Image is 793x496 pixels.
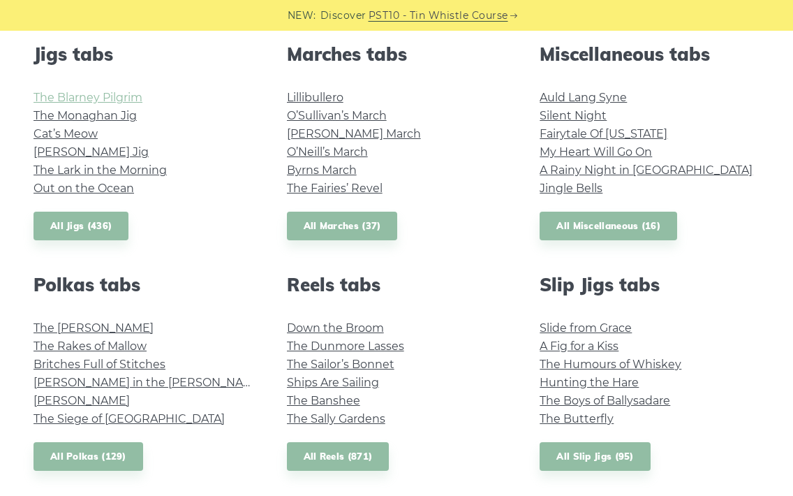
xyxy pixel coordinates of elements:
span: Discover [320,8,366,24]
a: O’Neill’s March [287,145,368,159]
a: All Reels (871) [287,442,390,471]
span: NEW: [288,8,316,24]
a: Hunting the Hare [540,376,639,389]
a: [PERSON_NAME] in the [PERSON_NAME] [34,376,265,389]
a: Slide from Grace [540,321,632,335]
a: The Lark in the Morning [34,163,167,177]
h2: Miscellaneous tabs [540,43,759,65]
a: Out on the Ocean [34,182,134,195]
a: All Jigs (436) [34,212,128,240]
a: Britches Full of Stitches [34,358,165,371]
a: [PERSON_NAME] March [287,127,421,140]
a: The Humours of Whiskey [540,358,681,371]
a: The Dunmore Lasses [287,340,404,353]
a: Auld Lang Syne [540,91,627,104]
a: Jingle Bells [540,182,602,195]
a: The Fairies’ Revel [287,182,383,195]
a: The Sally Gardens [287,412,385,425]
a: The Boys of Ballysadare [540,394,670,407]
a: Ships Are Sailing [287,376,379,389]
a: All Slip Jigs (95) [540,442,650,471]
a: PST10 - Tin Whistle Course [369,8,508,24]
a: Lillibullero [287,91,343,104]
a: The Banshee [287,394,360,407]
a: [PERSON_NAME] [34,394,130,407]
a: All Miscellaneous (16) [540,212,677,240]
a: My Heart Will Go On [540,145,652,159]
a: The Sailor’s Bonnet [287,358,394,371]
a: Fairytale Of [US_STATE] [540,127,667,140]
a: Cat’s Meow [34,127,98,140]
a: The Blarney Pilgrim [34,91,142,104]
h2: Slip Jigs tabs [540,274,759,296]
a: The Butterfly [540,412,614,425]
a: [PERSON_NAME] Jig [34,145,149,159]
a: The Siege of [GEOGRAPHIC_DATA] [34,412,225,425]
h2: Jigs tabs [34,43,253,65]
a: O’Sullivan’s March [287,109,387,122]
a: A Rainy Night in [GEOGRAPHIC_DATA] [540,163,753,177]
a: A Fig for a Kiss [540,340,618,353]
a: The Rakes of Mallow [34,340,147,353]
a: The Monaghan Jig [34,109,137,122]
a: All Marches (37) [287,212,398,240]
h2: Polkas tabs [34,274,253,296]
a: The [PERSON_NAME] [34,321,154,335]
a: Down the Broom [287,321,384,335]
a: Byrns March [287,163,357,177]
h2: Reels tabs [287,274,507,296]
a: Silent Night [540,109,607,122]
a: All Polkas (129) [34,442,143,471]
h2: Marches tabs [287,43,507,65]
